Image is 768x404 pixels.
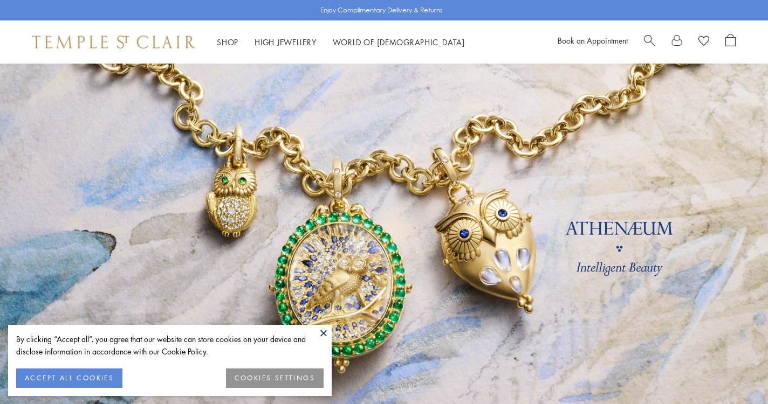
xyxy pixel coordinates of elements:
a: Search [644,34,655,50]
img: Temple St. Clair [32,36,195,48]
nav: Main navigation [217,36,465,49]
a: ShopShop [217,37,238,47]
a: World of [DEMOGRAPHIC_DATA]World of [DEMOGRAPHIC_DATA] [333,37,465,47]
iframe: Gorgias live chat messenger [714,353,757,393]
a: View Wishlist [698,34,709,50]
button: COOKIES SETTINGS [226,368,324,388]
div: By clicking “Accept all”, you agree that our website can store cookies on your device and disclos... [16,333,324,358]
button: ACCEPT ALL COOKIES [16,368,122,388]
a: Book an Appointment [558,35,628,46]
p: Enjoy Complimentary Delivery & Returns [320,5,443,16]
a: Open Shopping Bag [725,34,736,50]
a: High JewelleryHigh Jewellery [255,37,317,47]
